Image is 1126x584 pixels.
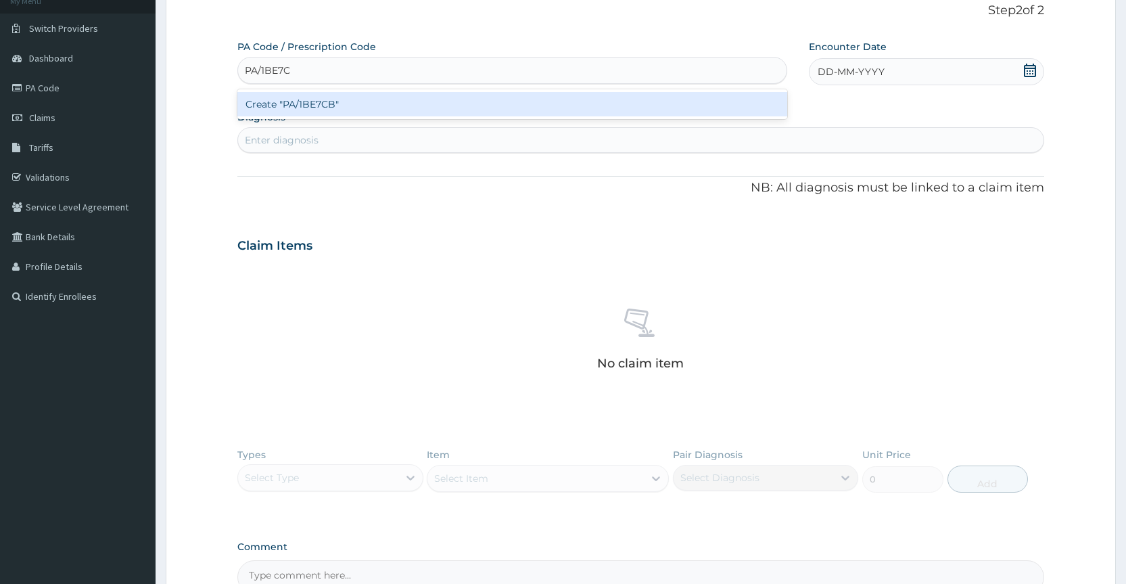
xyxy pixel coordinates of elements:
div: Create "PA/1BE7CB" [237,92,787,116]
label: Encounter Date [809,40,887,53]
p: Step 2 of 2 [237,3,1044,18]
p: NB: All diagnosis must be linked to a claim item [237,179,1044,197]
span: Switch Providers [29,22,98,35]
p: No claim item [597,357,684,370]
span: DD-MM-YYYY [818,65,885,78]
span: Tariffs [29,141,53,154]
div: Enter diagnosis [245,133,319,147]
h3: Claim Items [237,239,312,254]
span: Dashboard [29,52,73,64]
label: PA Code / Prescription Code [237,40,376,53]
label: Comment [237,541,1044,553]
span: Claims [29,112,55,124]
